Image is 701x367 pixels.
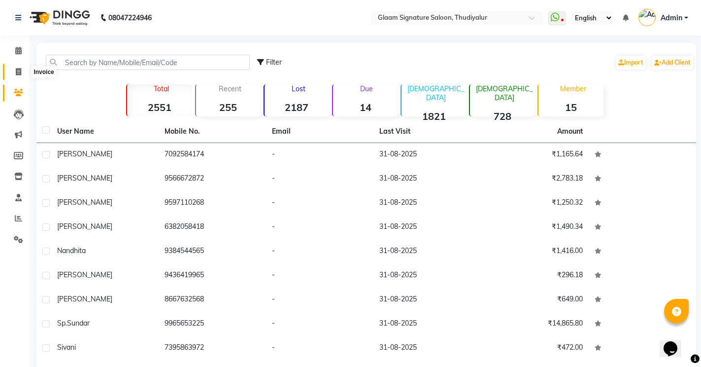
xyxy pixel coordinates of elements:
td: ₹1,490.34 [481,216,589,240]
span: Filter [266,58,282,67]
span: sivani [57,343,76,352]
span: nandhita [57,246,86,255]
td: 9436419965 [159,264,266,288]
span: [PERSON_NAME] [57,198,112,207]
strong: 2187 [265,101,329,113]
a: Add Client [652,56,693,70]
td: ₹1,165.64 [481,143,589,167]
strong: 728 [470,110,534,122]
p: [DEMOGRAPHIC_DATA] [474,84,534,102]
th: Amount [551,120,589,143]
span: sp.sundar [57,319,90,328]
td: 7395863972 [159,336,266,361]
p: [DEMOGRAPHIC_DATA] [405,84,466,102]
strong: 15 [538,101,603,113]
td: 7092584174 [159,143,266,167]
th: Email [266,120,373,143]
td: - [266,312,373,336]
img: logo [25,4,93,32]
td: - [266,143,373,167]
td: 31-08-2025 [373,336,481,361]
td: 31-08-2025 [373,216,481,240]
td: - [266,264,373,288]
p: Due [335,84,398,93]
td: ₹296.18 [481,264,589,288]
span: [PERSON_NAME] [57,270,112,279]
td: 31-08-2025 [373,143,481,167]
th: User Name [51,120,159,143]
span: [PERSON_NAME] [57,149,112,158]
td: ₹649.00 [481,288,589,312]
input: Search by Name/Mobile/Email/Code [46,55,250,70]
p: Recent [200,84,261,93]
td: - [266,336,373,361]
p: Member [542,84,603,93]
a: Import [616,56,646,70]
td: - [266,216,373,240]
p: Total [131,84,192,93]
td: 31-08-2025 [373,240,481,264]
td: 9965653225 [159,312,266,336]
td: ₹14,865.80 [481,312,589,336]
td: 6382058418 [159,216,266,240]
td: ₹2,783.18 [481,167,589,191]
span: [PERSON_NAME] [57,174,112,183]
img: Admin [638,9,656,26]
th: Mobile No. [159,120,266,143]
td: 31-08-2025 [373,288,481,312]
b: 08047224946 [108,4,152,32]
td: 31-08-2025 [373,264,481,288]
iframe: chat widget [660,328,691,357]
strong: 255 [196,101,261,113]
strong: 1821 [401,110,466,122]
td: ₹1,250.32 [481,191,589,216]
strong: 14 [333,101,398,113]
span: Admin [661,13,682,23]
td: 31-08-2025 [373,312,481,336]
th: Last Visit [373,120,481,143]
td: - [266,167,373,191]
strong: 2551 [127,101,192,113]
span: [PERSON_NAME] [57,294,112,303]
td: ₹1,416.00 [481,240,589,264]
span: [PERSON_NAME] [57,222,112,231]
div: Invoice [31,66,56,78]
td: 8667632568 [159,288,266,312]
td: 9566672872 [159,167,266,191]
td: 31-08-2025 [373,191,481,216]
td: - [266,288,373,312]
td: 9384544565 [159,240,266,264]
td: - [266,191,373,216]
td: 9597110268 [159,191,266,216]
p: Lost [268,84,329,93]
td: 31-08-2025 [373,167,481,191]
td: ₹472.00 [481,336,589,361]
td: - [266,240,373,264]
